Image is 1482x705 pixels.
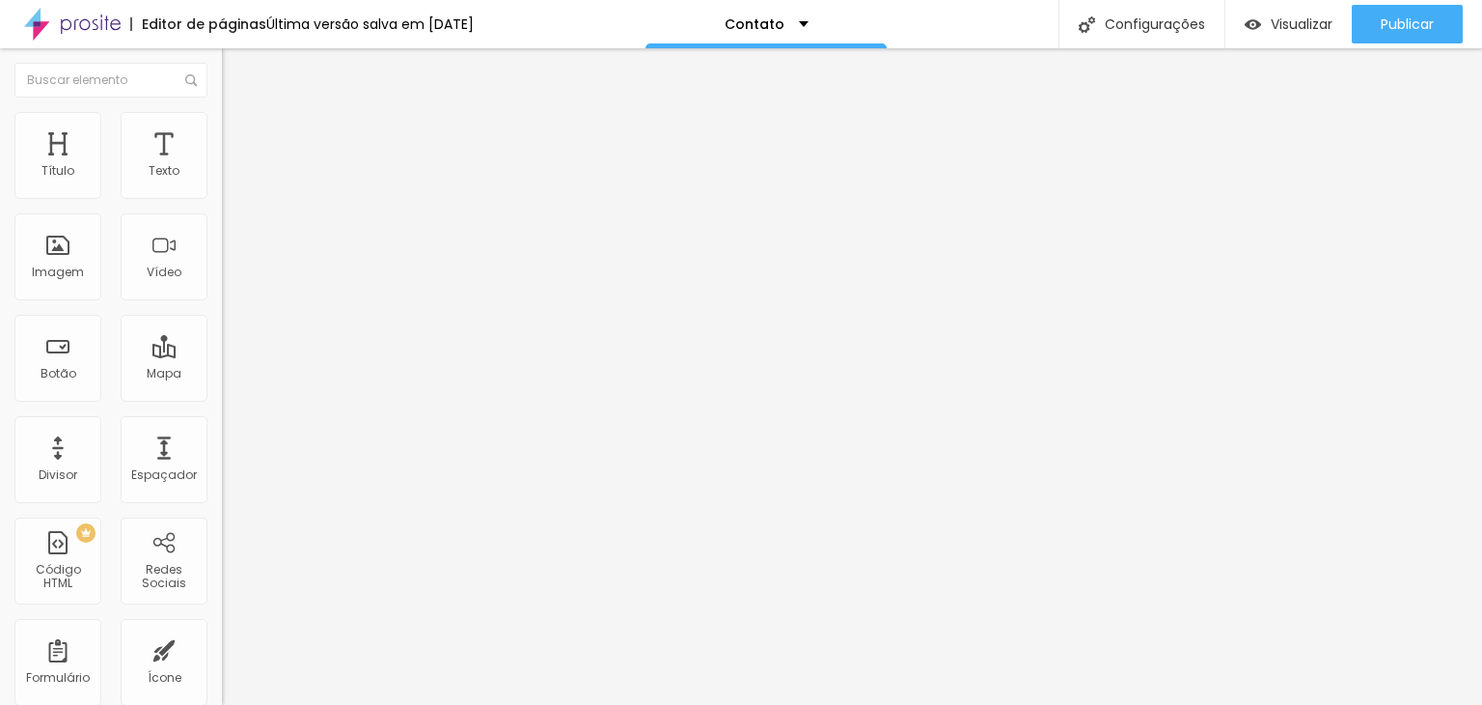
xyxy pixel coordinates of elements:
button: Visualizar [1225,5,1352,43]
div: Vídeo [147,266,181,279]
div: Imagem [32,266,84,279]
div: Título [41,164,74,178]
div: Divisor [39,468,77,482]
div: Código HTML [19,563,96,591]
div: Última versão salva em [DATE] [266,17,474,31]
p: Contato [725,17,784,31]
div: Redes Sociais [125,563,202,591]
span: Visualizar [1271,16,1332,32]
iframe: Editor [222,48,1482,705]
button: Publicar [1352,5,1463,43]
div: Formulário [26,671,90,685]
div: Editor de páginas [130,17,266,31]
span: Publicar [1381,16,1434,32]
div: Texto [149,164,179,178]
img: view-1.svg [1245,16,1261,33]
img: Icone [185,74,197,86]
div: Mapa [147,367,181,381]
div: Ícone [148,671,181,685]
input: Buscar elemento [14,63,207,98]
div: Espaçador [131,468,197,482]
img: Icone [1079,16,1095,33]
div: Botão [41,367,76,381]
